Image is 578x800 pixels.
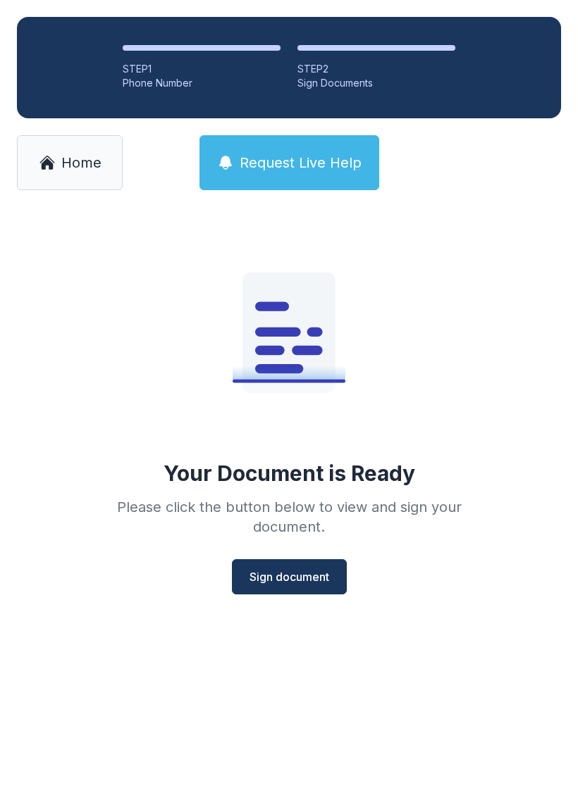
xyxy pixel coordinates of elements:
[240,153,362,173] span: Request Live Help
[86,497,492,537] div: Please click the button below to view and sign your document.
[123,62,281,76] div: STEP 1
[297,76,455,90] div: Sign Documents
[297,62,455,76] div: STEP 2
[61,153,102,173] span: Home
[123,76,281,90] div: Phone Number
[164,461,415,486] div: Your Document is Ready
[250,568,329,585] span: Sign document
